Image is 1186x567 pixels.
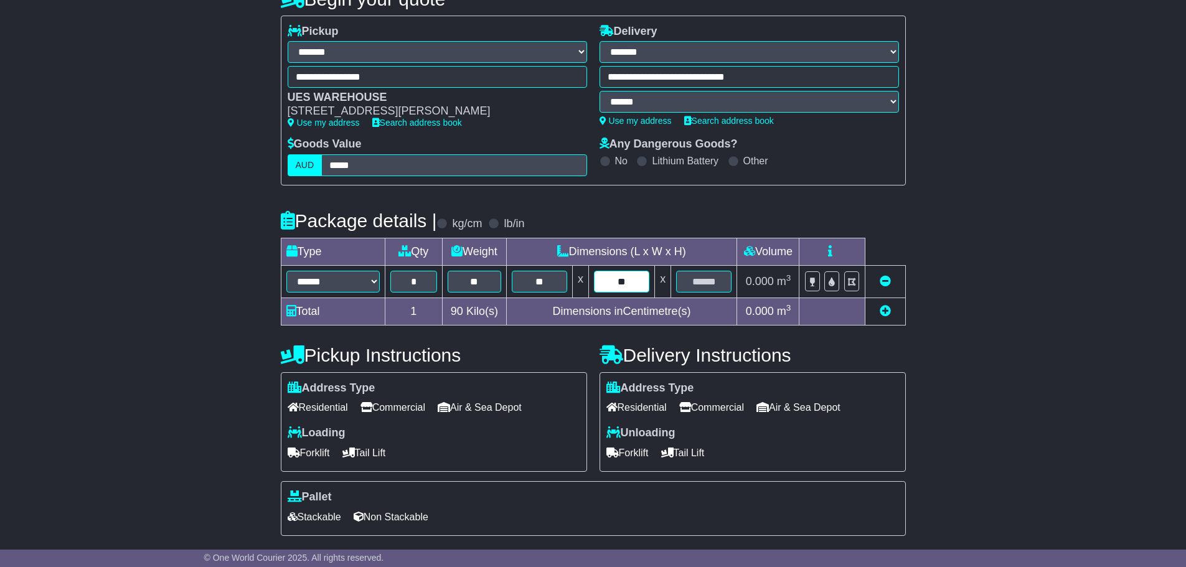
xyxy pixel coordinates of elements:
[443,238,507,265] td: Weight
[606,426,675,440] label: Unloading
[385,298,443,325] td: 1
[615,155,628,167] label: No
[777,305,791,317] span: m
[288,426,346,440] label: Loading
[506,238,737,265] td: Dimensions (L x W x H)
[661,443,705,462] span: Tail Lift
[288,382,375,395] label: Address Type
[880,275,891,288] a: Remove this item
[204,553,384,563] span: © One World Courier 2025. All rights reserved.
[354,507,428,527] span: Non Stackable
[606,443,649,462] span: Forklift
[288,154,322,176] label: AUD
[679,398,744,417] span: Commercial
[281,210,437,231] h4: Package details |
[385,238,443,265] td: Qty
[606,382,694,395] label: Address Type
[746,275,774,288] span: 0.000
[655,265,671,298] td: x
[360,398,425,417] span: Commercial
[786,273,791,283] sup: 3
[600,345,906,365] h4: Delivery Instructions
[281,238,385,265] td: Type
[777,275,791,288] span: m
[372,118,462,128] a: Search address book
[452,217,482,231] label: kg/cm
[438,398,522,417] span: Air & Sea Depot
[288,490,332,504] label: Pallet
[506,298,737,325] td: Dimensions in Centimetre(s)
[600,138,738,151] label: Any Dangerous Goods?
[443,298,507,325] td: Kilo(s)
[281,298,385,325] td: Total
[880,305,891,317] a: Add new item
[756,398,840,417] span: Air & Sea Depot
[572,265,588,298] td: x
[504,217,524,231] label: lb/in
[600,25,657,39] label: Delivery
[288,507,341,527] span: Stackable
[746,305,774,317] span: 0.000
[684,116,774,126] a: Search address book
[342,443,386,462] span: Tail Lift
[288,91,575,105] div: UES WAREHOUSE
[281,345,587,365] h4: Pickup Instructions
[288,443,330,462] span: Forklift
[288,118,360,128] a: Use my address
[606,398,667,417] span: Residential
[288,398,348,417] span: Residential
[786,303,791,312] sup: 3
[288,138,362,151] label: Goods Value
[600,116,672,126] a: Use my address
[288,25,339,39] label: Pickup
[743,155,768,167] label: Other
[737,238,799,265] td: Volume
[288,105,575,118] div: [STREET_ADDRESS][PERSON_NAME]
[451,305,463,317] span: 90
[652,155,718,167] label: Lithium Battery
